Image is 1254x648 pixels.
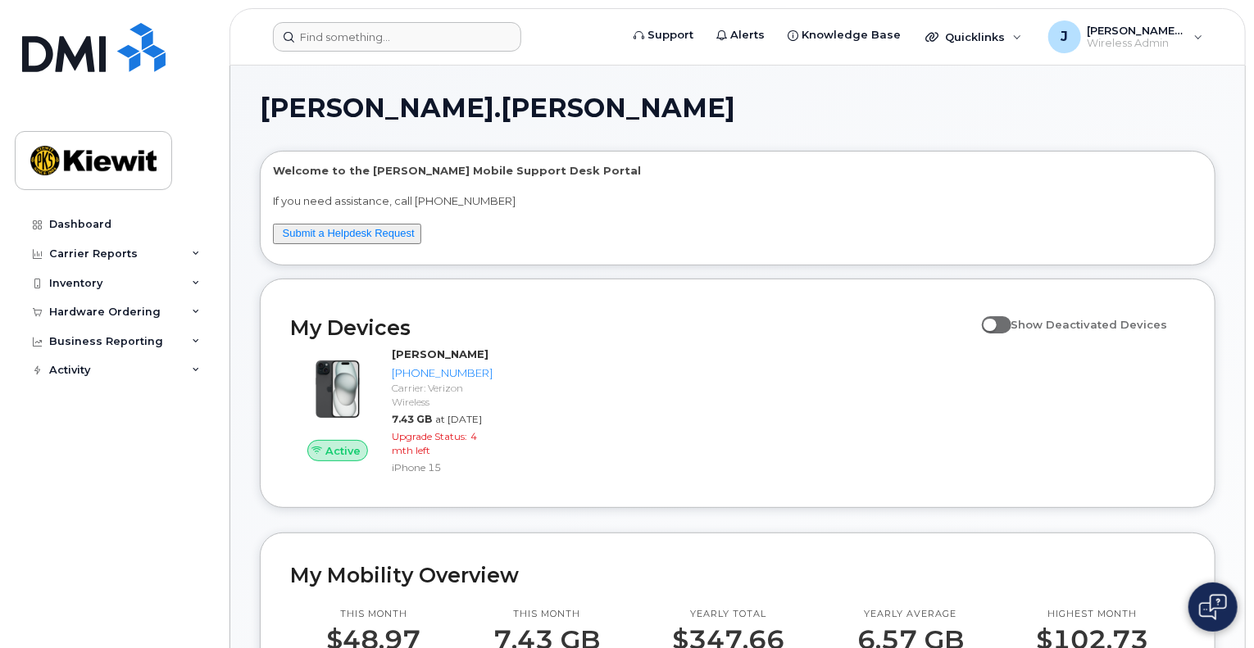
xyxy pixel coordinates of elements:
p: Highest month [1037,608,1149,621]
span: 7.43 GB [392,413,432,425]
div: Carrier: Verizon Wireless [392,381,493,409]
span: at [DATE] [435,413,482,425]
span: Show Deactivated Devices [1011,318,1168,331]
h2: My Mobility Overview [290,563,1185,587]
img: Open chat [1199,594,1227,620]
div: iPhone 15 [392,460,493,474]
span: Active [325,443,361,459]
p: If you need assistance, call [PHONE_NUMBER] [273,193,1202,209]
h2: My Devices [290,315,974,340]
p: Welcome to the [PERSON_NAME] Mobile Support Desk Portal [273,163,1202,179]
strong: [PERSON_NAME] [392,347,488,360]
input: Show Deactivated Devices [982,309,995,322]
p: Yearly total [672,608,784,621]
a: Submit a Helpdesk Request [283,227,415,239]
p: Yearly average [857,608,964,621]
img: iPhone_15_Black.png [303,355,372,424]
span: Upgrade Status: [392,430,467,442]
div: [PHONE_NUMBER] [392,365,493,381]
p: This month [493,608,600,621]
a: Active[PERSON_NAME][PHONE_NUMBER]Carrier: Verizon Wireless7.43 GBat [DATE]Upgrade Status:4 mth le... [290,347,499,478]
span: [PERSON_NAME].[PERSON_NAME] [260,96,735,120]
button: Submit a Helpdesk Request [273,224,421,244]
p: This month [326,608,420,621]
